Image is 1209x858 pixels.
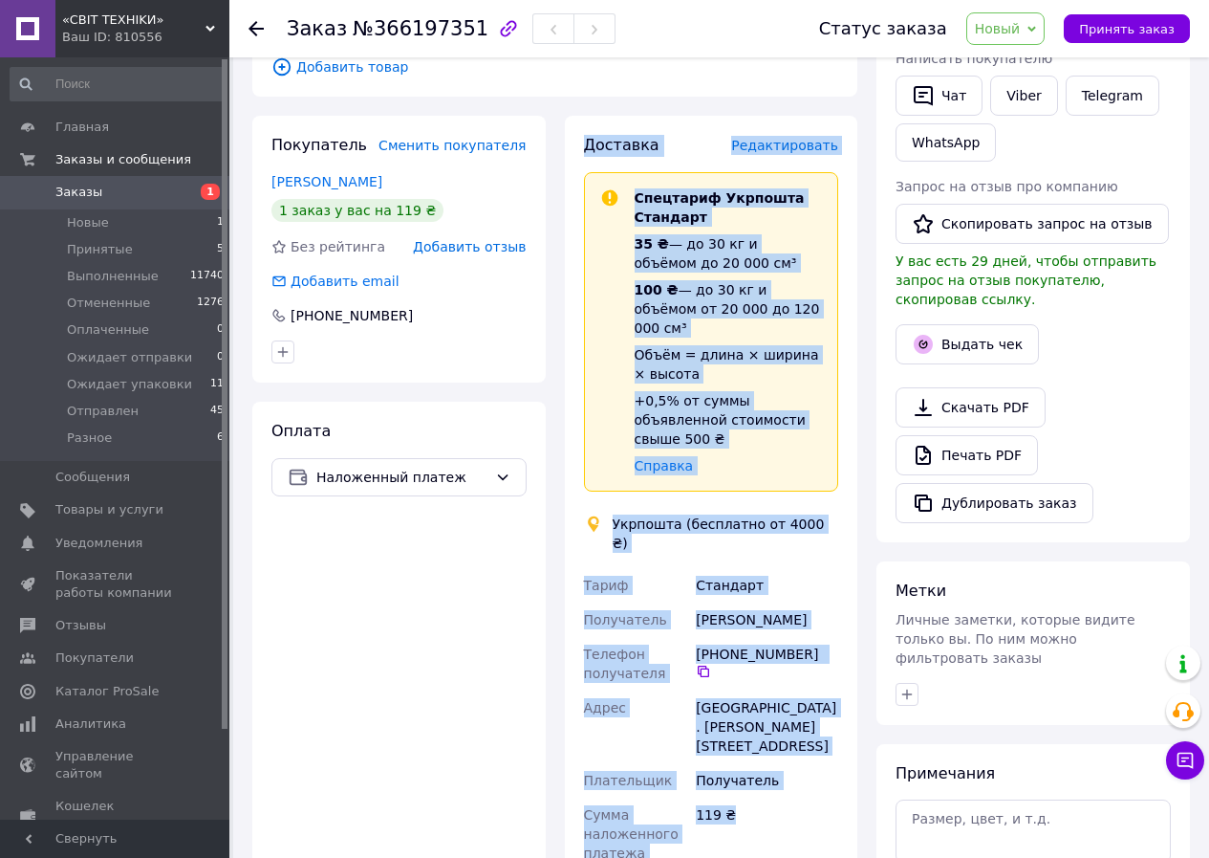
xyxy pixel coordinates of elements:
[67,295,150,312] span: Отмененные
[896,253,1156,307] span: У вас есть 29 дней, чтобы отправить запрос на отзыв покупателю, скопировав ссылку.
[217,321,224,339] span: 0
[67,403,139,420] span: Отправлен
[896,582,946,600] span: Метки
[584,773,673,788] span: Плательщик
[584,612,667,627] span: Получатель
[692,763,842,798] div: Получатель
[635,282,679,297] span: 100 ₴
[819,19,947,38] div: Статус заказа
[271,174,382,189] a: [PERSON_NAME]
[635,236,669,252] span: 35 ₴
[584,578,629,593] span: Тариф
[55,469,130,486] span: Сообщения
[287,17,347,40] span: Заказ
[692,691,842,763] div: [GEOGRAPHIC_DATA]. [PERSON_NAME][STREET_ADDRESS]
[696,645,838,679] div: [PHONE_NUMBER]
[896,51,1052,66] span: Написать покупателю
[55,649,134,667] span: Покупатели
[55,535,142,552] span: Уведомления
[67,376,192,393] span: Ожидает упаковки
[1166,741,1204,780] button: Чат с покупателем
[635,391,823,449] div: +0,5% от суммы объявленной стоимости свыше 500 ₴
[584,700,626,715] span: Адрес
[55,501,163,518] span: Товары и услуги
[67,429,112,447] span: Разное
[270,272,401,291] div: Добавить email
[62,11,205,29] span: «CBIT TEXHIKИ»
[584,136,659,154] span: Доставка
[55,748,177,782] span: Управление сайтом
[896,387,1046,428] a: Скачать PDF
[55,151,191,168] span: Заказы и сообщения
[55,617,106,634] span: Отзывы
[289,272,401,291] div: Добавить email
[584,647,666,681] span: Телефон получателя
[55,798,177,832] span: Кошелек компании
[896,483,1093,523] button: Дублировать заказ
[55,184,102,201] span: Заказы
[896,435,1038,475] a: Печать PDF
[896,764,995,782] span: Примечания
[248,19,264,38] div: Вернуться назад
[635,458,694,473] a: Справка
[1064,14,1190,43] button: Принять заказ
[635,280,823,338] div: — до 30 кг и объёмом от 20 000 до 120 000 см³
[692,603,842,637] div: [PERSON_NAME]
[271,56,838,77] span: Добавить товар
[353,17,488,40] span: №366197351
[731,138,838,153] span: Редактировать
[210,376,224,393] span: 11
[896,612,1135,666] span: Личные заметки, которые видите только вы. По ним можно фильтровать заказы
[1066,76,1159,116] a: Telegram
[55,567,177,602] span: Показатели работы компании
[692,568,842,603] div: Стандарт
[217,349,224,366] span: 0
[1079,22,1175,36] span: Принять заказ
[67,214,109,231] span: Новые
[271,422,331,440] span: Оплата
[896,324,1039,364] button: Выдать чек
[896,76,982,116] button: Чат
[217,214,224,231] span: 1
[896,204,1169,244] button: Скопировать запрос на отзыв
[217,429,224,447] span: 6
[62,29,229,46] div: Ваш ID: 810556
[67,349,192,366] span: Ожидает отправки
[190,268,224,285] span: 11740
[635,190,805,225] span: Спецтариф Укрпошта Стандарт
[197,295,224,312] span: 1276
[413,239,526,254] span: Добавить отзыв
[67,321,149,339] span: Оплаченные
[291,239,385,254] span: Без рейтинга
[67,241,133,258] span: Принятые
[378,138,526,153] span: Сменить покупателя
[896,123,996,162] a: WhatsApp
[67,268,159,285] span: Выполненные
[289,306,415,325] div: [PHONE_NUMBER]
[990,76,1057,116] a: Viber
[217,241,224,258] span: 5
[975,21,1021,36] span: Новый
[55,715,126,733] span: Аналитика
[201,184,220,200] span: 1
[608,515,844,553] div: Укрпошта (бесплатно от 4000 ₴)
[271,136,367,154] span: Покупатель
[210,403,224,420] span: 45
[55,683,159,700] span: Каталог ProSale
[635,234,823,273] div: — до 30 кг и объёмом до 20 000 см³
[896,179,1118,194] span: Запрос на отзыв про компанию
[271,199,443,222] div: 1 заказ у вас на 119 ₴
[10,67,226,101] input: Поиск
[635,345,823,384] div: Объём = длина × ширина × высота
[316,467,487,488] span: Наложенный платеж
[55,119,109,136] span: Главная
